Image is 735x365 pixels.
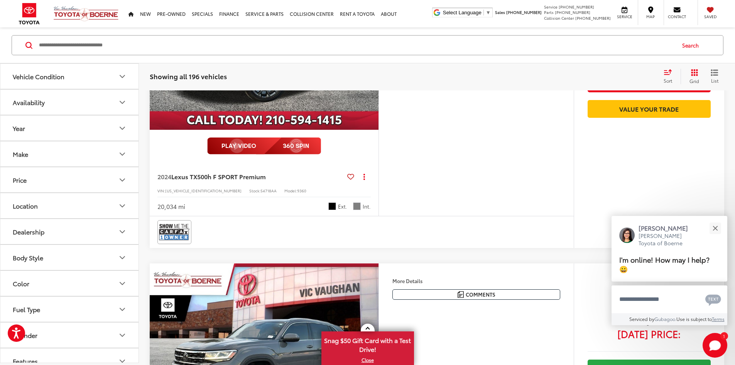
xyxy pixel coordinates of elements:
[0,323,139,348] button: CylinderCylinder
[711,77,718,84] span: List
[689,78,699,84] span: Grid
[705,69,724,84] button: List View
[13,254,43,261] div: Body Style
[118,227,127,236] div: Dealership
[13,280,29,287] div: Color
[150,71,227,81] span: Showing all 196 vehicles
[703,333,727,358] button: Toggle Chat Window
[588,100,711,117] a: Value Your Trade
[575,15,611,21] span: [PHONE_NUMBER]
[664,77,672,84] span: Sort
[159,222,190,242] img: View CARFAX report
[118,201,127,211] div: Location
[707,220,723,236] button: Close
[466,291,495,298] span: Comments
[443,10,491,15] a: Select Language​
[322,332,413,356] span: Snag $50 Gift Card with a Test Drive!
[157,172,171,181] span: 2024
[165,188,242,194] span: [US_VEHICLE_IDENTIFICATION_NUMBER]
[703,333,727,358] svg: Start Chat
[555,9,590,15] span: [PHONE_NUMBER]
[0,90,139,115] button: AvailabilityAvailability
[668,14,686,19] span: Contact
[118,305,127,314] div: Fuel Type
[53,6,119,22] img: Vic Vaughan Toyota of Boerne
[639,224,696,232] p: [PERSON_NAME]
[13,228,44,235] div: Dealership
[157,188,165,194] span: VIN:
[13,202,38,209] div: Location
[392,289,560,300] button: Comments
[0,193,139,218] button: LocationLocation
[392,278,560,284] h4: More Details
[619,254,710,274] span: I'm online! How may I help? 😀
[705,294,721,306] svg: Text
[118,124,127,133] div: Year
[723,334,725,338] span: 1
[260,188,277,194] span: 54718AA
[118,253,127,262] div: Body Style
[458,291,464,298] img: Comments
[639,232,696,247] p: [PERSON_NAME] Toyota of Boerne
[38,36,675,54] input: Search by Make, Model, or Keyword
[171,172,197,181] span: Lexus TX
[0,245,139,270] button: Body StyleBody Style
[0,271,139,296] button: ColorColor
[0,167,139,192] button: PricePrice
[544,15,574,21] span: Collision Center
[544,9,554,15] span: Parts
[0,64,139,89] button: Vehicle ConditionVehicle Condition
[654,316,676,322] a: Gubagoo.
[588,307,711,326] span: $29,200
[13,73,64,80] div: Vehicle Condition
[506,9,542,15] span: [PHONE_NUMBER]
[157,172,344,181] a: 2024Lexus TX500h F SPORT Premium
[13,124,25,132] div: Year
[13,331,37,339] div: Cylinder
[118,331,127,340] div: Cylinder
[357,170,371,183] button: Actions
[338,203,347,210] span: Ext.
[702,14,719,19] span: Saved
[703,290,723,308] button: Chat with SMS
[676,316,712,322] span: Use is subject to
[249,188,260,194] span: Stock:
[13,176,27,183] div: Price
[13,306,40,313] div: Fuel Type
[660,69,681,84] button: Select sort value
[118,279,127,288] div: Color
[363,203,371,210] span: Int.
[0,219,139,244] button: DealershipDealership
[13,150,28,158] div: Make
[0,115,139,141] button: YearYear
[0,297,139,322] button: Fuel TypeFuel Type
[588,330,711,338] span: [DATE] Price:
[443,10,482,15] span: Select Language
[363,173,365,180] span: dropdown dots
[0,141,139,166] button: MakeMake
[629,316,654,322] span: Serviced by
[712,316,725,322] a: Terms
[681,69,705,84] button: Grid View
[328,202,336,210] span: Black
[197,172,266,181] span: 500h F SPORT Premium
[486,10,491,15] span: ▼
[284,188,297,194] span: Model:
[118,149,127,159] div: Make
[13,357,38,365] div: Features
[642,14,659,19] span: Map
[13,98,45,106] div: Availability
[612,285,727,313] textarea: Type your message
[675,36,710,55] button: Search
[612,216,727,325] div: Close[PERSON_NAME][PERSON_NAME] Toyota of BoerneI'm online! How may I help? 😀Type your messageCha...
[495,9,505,15] span: Sales
[207,138,321,154] img: full motion video
[616,14,633,19] span: Service
[559,4,594,10] span: [PHONE_NUMBER]
[157,202,185,211] div: 20,034 mi
[297,188,306,194] span: 9360
[353,202,361,210] span: Birch
[118,72,127,81] div: Vehicle Condition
